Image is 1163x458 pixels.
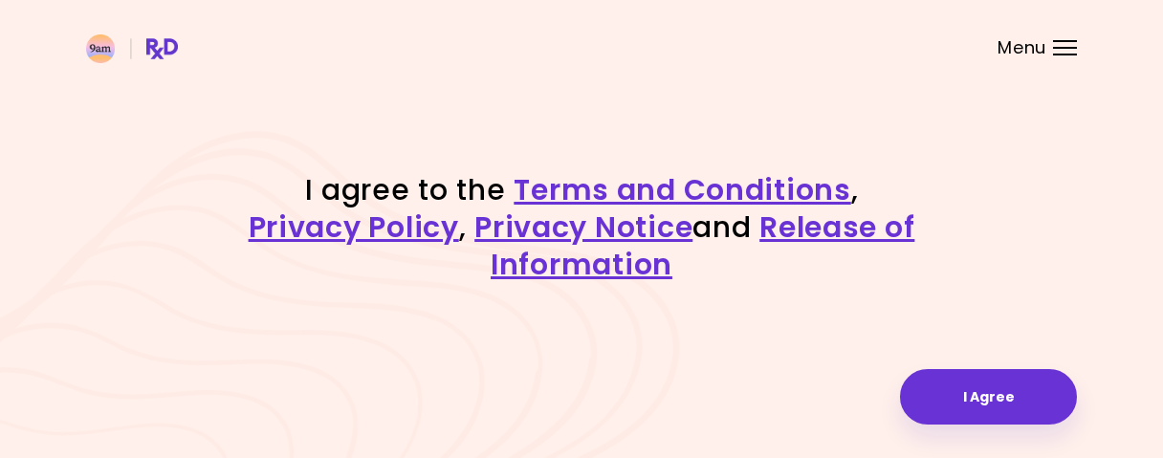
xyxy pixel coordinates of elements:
span: Menu [998,39,1046,56]
a: Release of Information [491,207,914,285]
button: I Agree [900,369,1077,425]
h1: I agree to the , , and [247,171,916,283]
a: Privacy Policy [249,207,459,248]
a: Terms and Conditions [514,169,850,210]
a: Privacy Notice [474,207,692,248]
img: RxDiet [86,34,178,63]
